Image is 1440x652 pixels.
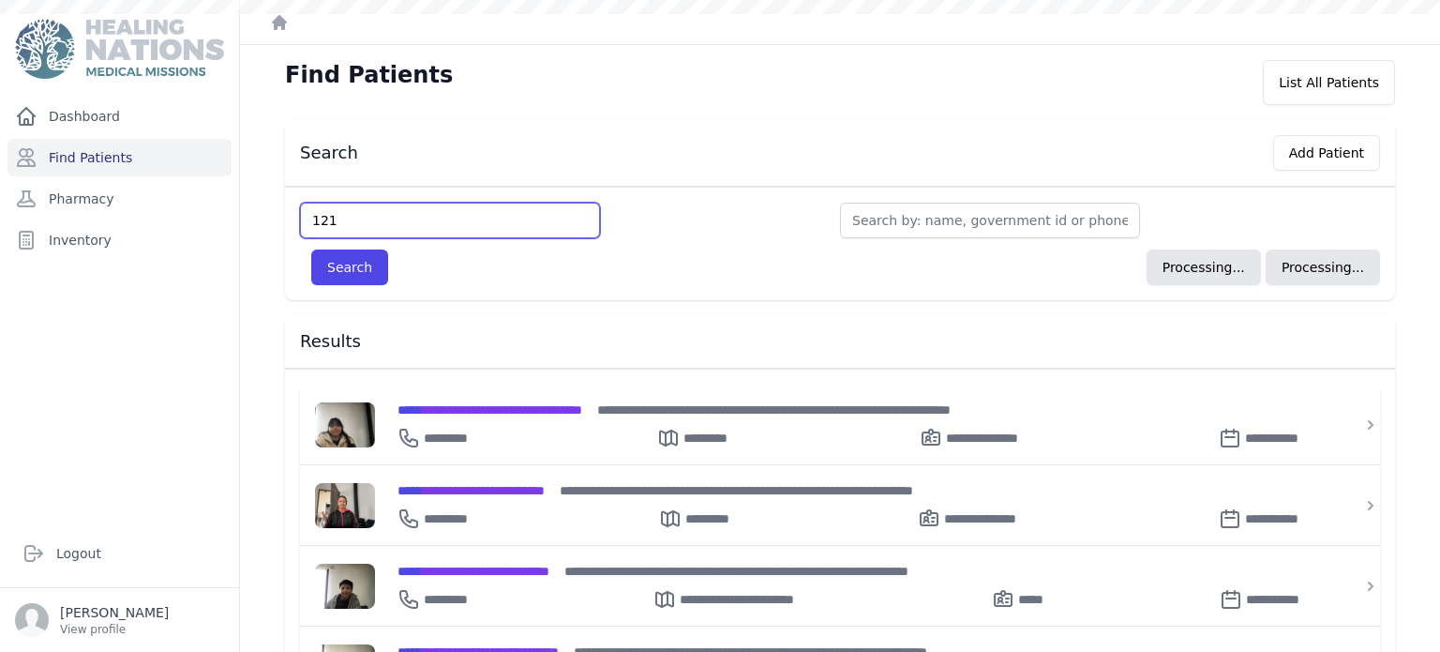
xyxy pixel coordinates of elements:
a: Dashboard [7,98,232,135]
button: Processing... [1266,250,1380,285]
button: Search [311,250,388,285]
a: [PERSON_NAME] View profile [15,603,224,637]
input: Find by: id [300,203,600,238]
input: Search by: name, government id or phone [840,203,1140,238]
button: Add Patient [1273,135,1380,171]
img: 4zjRrMV07d8CoAAAAldEVYdGRhdGU6Y3JlYXRlADIwMjUtMDYtMjNUMTc6MzE6MzgrMDA6MDAMAR2BAAAAJXRFWHRkYXRlOm1... [315,483,375,528]
h3: Results [300,330,1380,353]
h1: Find Patients [285,60,453,90]
p: View profile [60,622,169,637]
p: [PERSON_NAME] [60,603,169,622]
a: Pharmacy [7,180,232,218]
img: TbwAAAAldEVYdGRhdGU6Y3JlYXRlADIwMjUtMDYtMjRUMTU6MTI6MjcrMDA6MDAYHSIKAAAAJXRFWHRkYXRlOm1vZGlmeQAyM... [315,564,375,609]
img: AAAAABJRU5ErkJggg== [315,402,375,447]
div: List All Patients [1263,60,1395,105]
a: Find Patients [7,139,232,176]
img: Medical Missions EMR [15,19,223,79]
a: Inventory [7,221,232,259]
h3: Search [300,142,358,164]
a: Logout [15,535,224,572]
button: Processing... [1147,250,1261,285]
